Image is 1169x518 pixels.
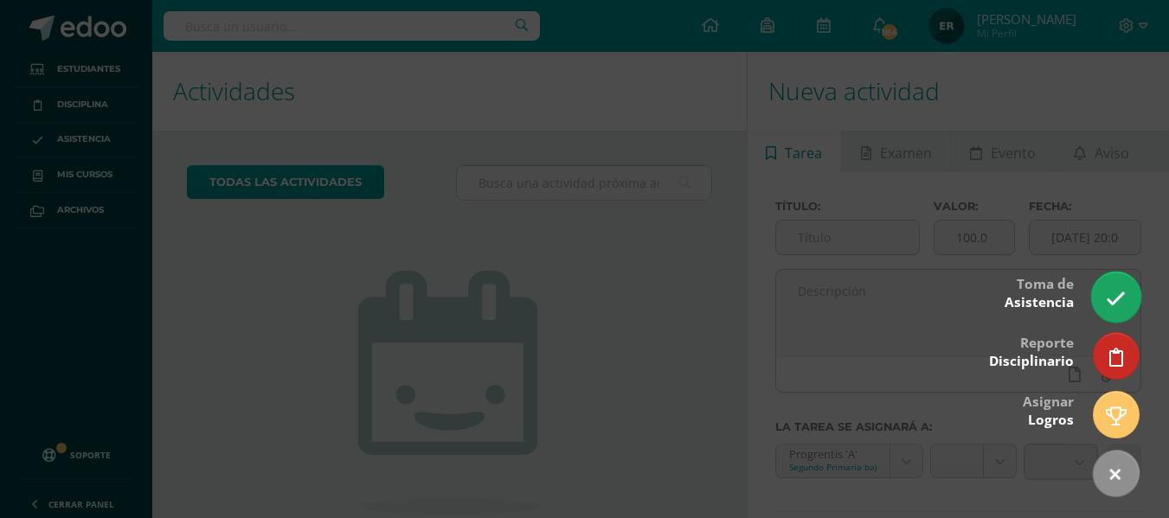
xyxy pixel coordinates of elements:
div: Asignar [1023,381,1074,438]
span: Logros [1028,411,1074,429]
div: Toma de [1005,264,1074,320]
span: Disciplinario [989,352,1074,370]
span: Asistencia [1005,293,1074,311]
div: Reporte [989,323,1074,379]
